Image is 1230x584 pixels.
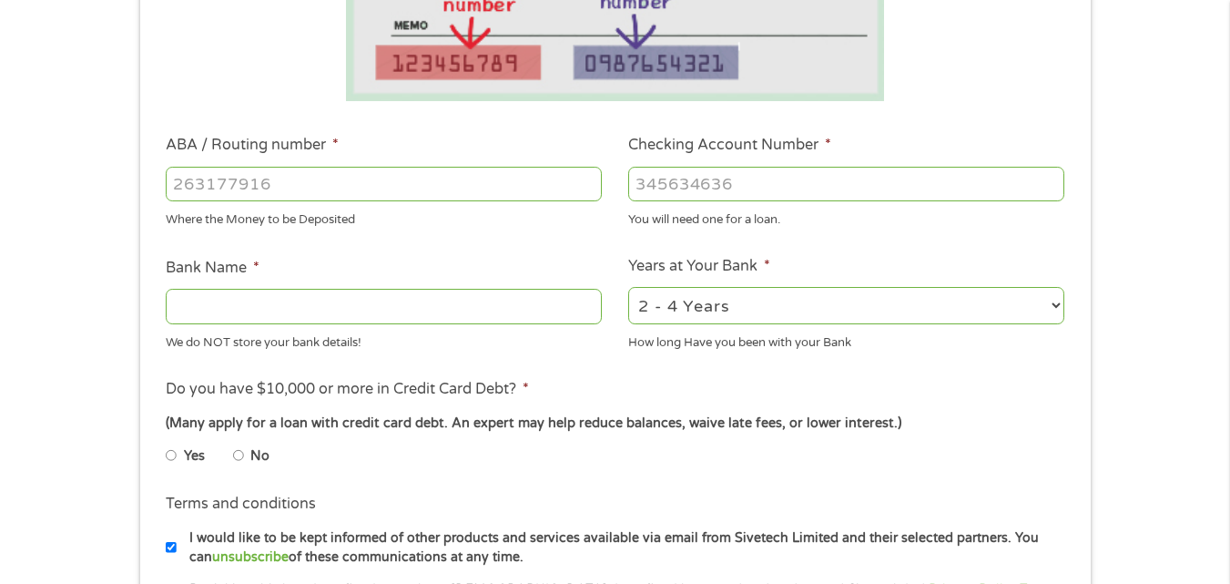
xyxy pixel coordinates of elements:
[212,549,289,565] a: unsubscribe
[166,495,316,514] label: Terms and conditions
[184,446,205,466] label: Yes
[628,327,1064,352] div: How long Have you been with your Bank
[166,136,339,155] label: ABA / Routing number
[628,136,831,155] label: Checking Account Number
[166,205,602,230] div: Where the Money to be Deposited
[250,446,269,466] label: No
[166,414,1063,434] div: (Many apply for a loan with credit card debt. An expert may help reduce balances, waive late fees...
[166,327,602,352] div: We do NOT store your bank details!
[628,257,770,276] label: Years at Your Bank
[628,205,1064,230] div: You will need one for a loan.
[177,528,1070,568] label: I would like to be kept informed of other products and services available via email from Sivetech...
[166,259,259,278] label: Bank Name
[166,167,602,201] input: 263177916
[628,167,1064,201] input: 345634636
[166,380,529,399] label: Do you have $10,000 or more in Credit Card Debt?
